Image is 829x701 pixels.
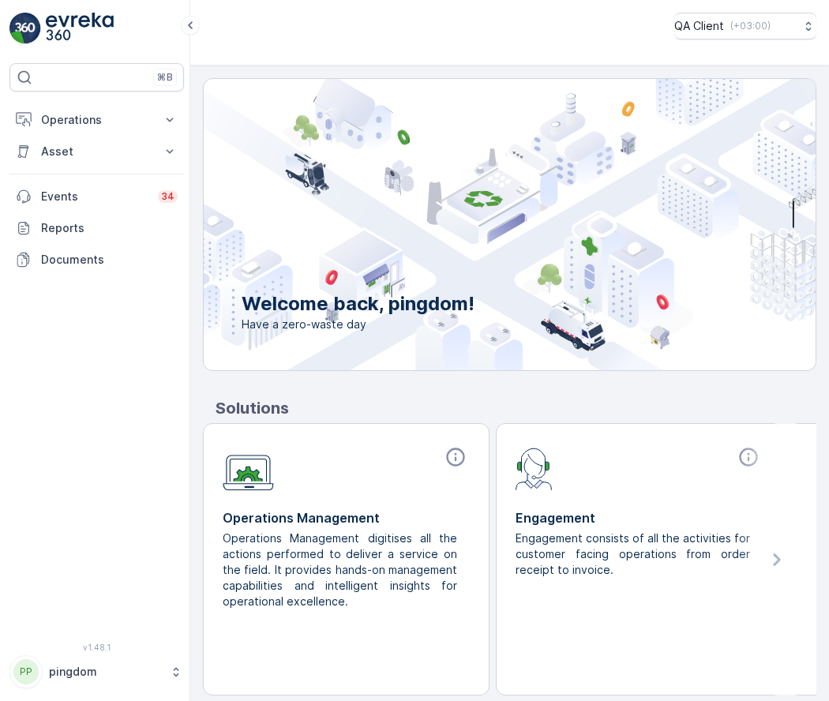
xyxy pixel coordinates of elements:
a: Events34 [9,181,184,212]
p: Events [41,189,148,204]
p: ( +03:00 ) [730,20,771,32]
p: Operations Management digitises all the actions performed to deliver a service on the field. It p... [223,530,457,609]
p: pingdom [49,664,162,680]
p: ⌘B [157,71,173,84]
button: Operations [9,104,184,136]
button: PPpingdom [9,655,184,688]
button: Asset [9,136,184,167]
span: v 1.48.1 [9,643,184,652]
p: Documents [41,252,178,268]
p: Engagement [516,508,763,527]
img: module-icon [516,446,553,490]
p: 34 [161,190,174,203]
p: Reports [41,220,178,236]
button: QA Client(+03:00) [674,13,816,39]
p: Solutions [216,396,816,420]
p: Engagement consists of all the activities for customer facing operations from order receipt to in... [516,530,750,578]
img: module-icon [223,446,274,491]
img: city illustration [133,79,816,370]
img: logo_light-DOdMpM7g.png [46,13,114,44]
img: logo [9,13,41,44]
a: Reports [9,212,184,244]
a: Documents [9,244,184,276]
p: Asset [41,144,152,159]
p: Operations [41,112,152,128]
div: PP [13,659,39,684]
span: Have a zero-waste day [242,317,475,332]
p: QA Client [674,18,724,34]
p: Welcome back, pingdom! [242,291,475,317]
p: Operations Management [223,508,470,527]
